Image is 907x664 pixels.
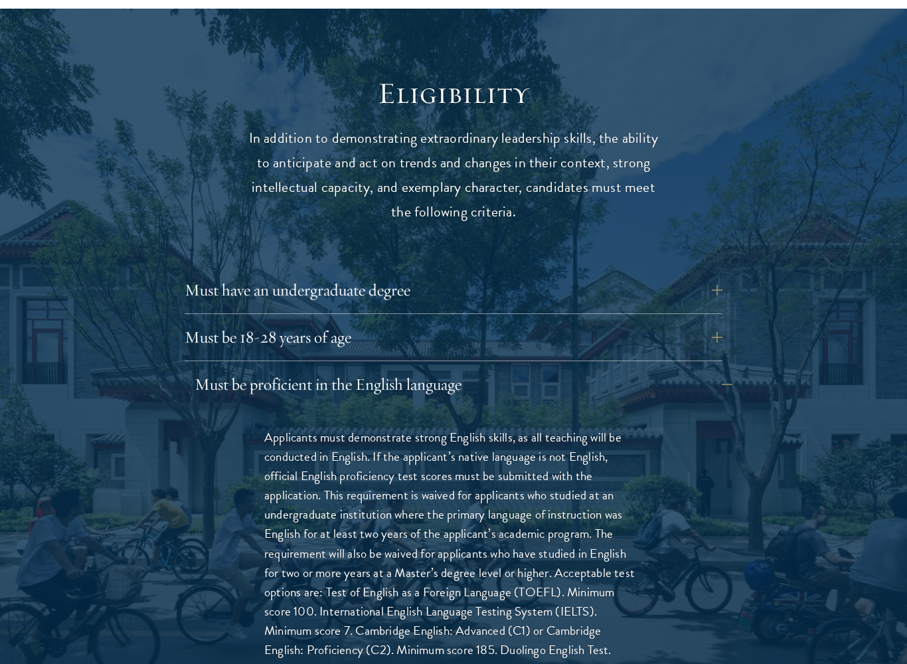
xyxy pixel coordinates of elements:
button: Must have an undergraduate degree [185,274,722,306]
p: In addition to demonstrating extraordinary leadership skills, the ability to anticipate and act o... [248,126,659,224]
button: Must be 18-28 years of age [185,321,722,353]
button: Must be proficient in the English language [195,369,732,400]
h2: Eligibility [248,75,659,112]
